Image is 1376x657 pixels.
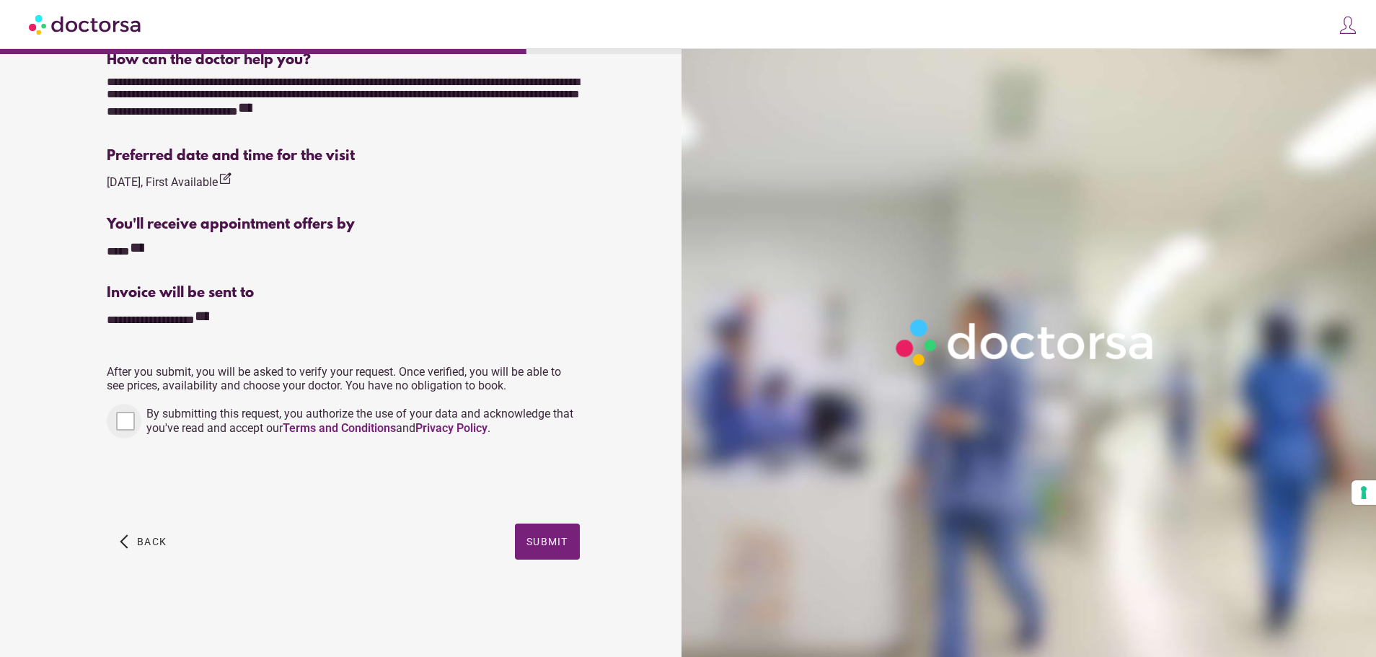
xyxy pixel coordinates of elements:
div: How can the doctor help you? [107,52,580,69]
span: Submit [526,536,568,547]
iframe: reCAPTCHA [107,453,326,509]
div: Invoice will be sent to [107,285,580,301]
img: Doctorsa.com [29,8,143,40]
a: Privacy Policy [415,421,488,435]
span: Back [137,536,167,547]
button: Submit [515,524,580,560]
div: You'll receive appointment offers by [107,216,580,233]
div: Preferred date and time for the visit [107,148,580,164]
i: edit_square [218,172,232,186]
img: icons8-customer-100.png [1338,15,1358,35]
a: Terms and Conditions [283,421,396,435]
img: Logo-Doctorsa-trans-White-partial-flat.png [888,312,1164,373]
span: By submitting this request, you authorize the use of your data and acknowledge that you've read a... [146,407,573,435]
button: arrow_back_ios Back [114,524,172,560]
div: [DATE], First Available [107,172,232,191]
p: After you submit, you will be asked to verify your request. Once verified, you will be able to se... [107,365,580,392]
button: Your consent preferences for tracking technologies [1351,480,1376,505]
